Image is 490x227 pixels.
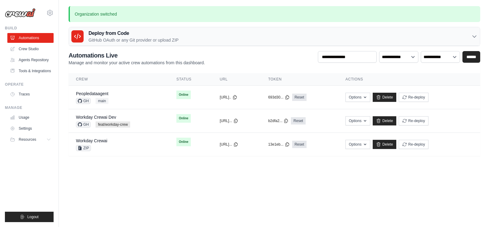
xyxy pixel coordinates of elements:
p: GitHub OAuth or any Git provider or upload ZIP [89,37,179,43]
span: feat/workday-crew [96,121,130,128]
div: Operate [5,82,54,87]
a: Peopledataagent [76,91,108,96]
th: URL [212,73,261,86]
p: Organization switched [69,6,480,22]
a: Delete [373,140,396,149]
span: GH [76,98,91,104]
img: Logo [5,8,36,17]
a: Traces [7,89,54,99]
button: Logout [5,212,54,222]
a: Workday Crewai Dev [76,115,116,120]
a: Reset [292,94,307,101]
th: Actions [338,73,480,86]
a: Tools & Integrations [7,66,54,76]
span: ZIP [76,145,91,151]
button: Re-deploy [399,140,428,149]
a: Reset [291,117,305,125]
button: Options [345,93,370,102]
span: Online [176,91,191,99]
button: Resources [7,135,54,144]
span: Logout [27,214,39,219]
button: Re-deploy [399,93,428,102]
button: Re-deploy [399,116,428,125]
button: 693d30... [268,95,290,100]
span: GH [76,121,91,128]
th: Token [261,73,338,86]
span: Online [176,114,191,123]
a: Delete [373,116,396,125]
a: Workday Crewai [76,138,107,143]
a: Settings [7,124,54,133]
button: b2dfa2... [268,118,289,123]
a: Reset [292,141,307,148]
span: Resources [19,137,36,142]
a: Crew Studio [7,44,54,54]
a: Delete [373,93,396,102]
th: Crew [69,73,169,86]
a: Automations [7,33,54,43]
th: Status [169,73,212,86]
button: Options [345,140,370,149]
h3: Deploy from Code [89,30,179,37]
h2: Automations Live [69,51,205,60]
span: main [96,98,108,104]
button: 13e1eb... [268,142,290,147]
a: Usage [7,113,54,122]
a: Agents Repository [7,55,54,65]
button: Options [345,116,370,125]
span: Online [176,138,191,146]
div: Build [5,26,54,31]
div: Manage [5,105,54,110]
p: Manage and monitor your active crew automations from this dashboard. [69,60,205,66]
